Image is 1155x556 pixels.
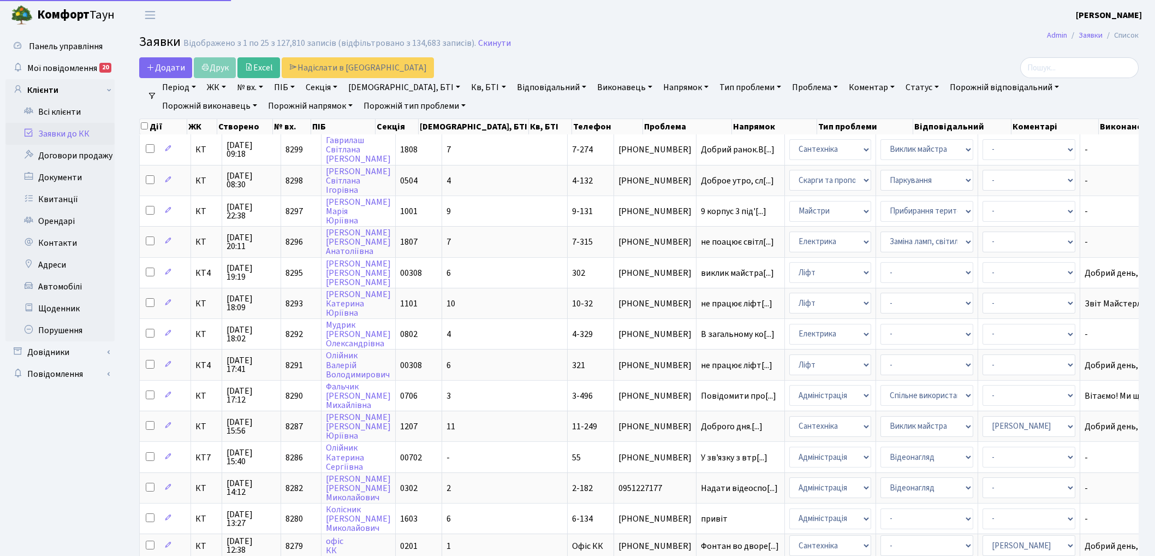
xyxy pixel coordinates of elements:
span: 2-182 [572,482,593,494]
span: КТ4 [195,269,217,277]
span: КТ [195,392,217,400]
span: 7 [446,144,451,156]
span: [PHONE_NUMBER] [618,514,692,523]
span: КТ [195,330,217,339]
a: [DEMOGRAPHIC_DATA], БТІ [344,78,465,97]
span: [PHONE_NUMBER] [618,361,692,370]
a: ГаврилашСвітлана[PERSON_NAME] [326,134,391,165]
span: [DATE] 22:38 [227,203,276,220]
a: Порожній тип проблеми [359,97,470,115]
a: ОлійникКатеринаСергіївна [326,442,364,473]
span: 10 [446,298,455,310]
a: Скинути [478,38,511,49]
span: 0302 [400,482,418,494]
img: logo.png [11,4,33,26]
span: Доброе утро, сл[...] [701,175,774,187]
span: КТ [195,514,217,523]
a: Порожній напрямок [264,97,357,115]
span: 6 [446,359,451,371]
span: [PHONE_NUMBER] [618,542,692,551]
span: 55 [572,452,581,464]
span: Таун [37,6,115,25]
span: 0951227177 [618,484,692,493]
a: Клієнти [5,79,115,101]
a: ЖК [203,78,230,97]
span: 3 [446,390,451,402]
span: Доброго дня.[...] [701,421,763,433]
span: Мої повідомлення [27,62,97,74]
span: 4 [446,175,451,187]
span: [PHONE_NUMBER] [618,392,692,400]
a: ПІБ [270,78,299,97]
th: Дії [140,119,187,134]
a: Адреси [5,254,115,276]
span: [DATE] 17:41 [227,356,276,374]
a: [PERSON_NAME][PERSON_NAME]Миколайович [326,473,391,504]
span: 302 [572,267,585,279]
span: 8293 [285,298,303,310]
a: [PERSON_NAME]КатеринаЮріївна [326,288,391,319]
span: КТ [195,542,217,551]
a: [PERSON_NAME][PERSON_NAME]Анатоліївна [326,227,391,257]
a: Проблема [788,78,842,97]
a: Додати [139,57,192,78]
th: Телефон [572,119,643,134]
span: [PHONE_NUMBER] [618,299,692,308]
span: 1001 [400,205,418,217]
th: № вх. [273,119,311,134]
span: 3-496 [572,390,593,402]
a: Секція [301,78,342,97]
span: 7-315 [572,236,593,248]
span: [PHONE_NUMBER] [618,176,692,185]
a: Заявки [1079,29,1103,41]
a: Кв, БТІ [467,78,510,97]
a: [PERSON_NAME][PERSON_NAME][PERSON_NAME] [326,258,391,288]
span: привіт [701,514,780,523]
span: [DATE] 19:19 [227,264,276,281]
span: [PHONE_NUMBER] [618,330,692,339]
span: 8287 [285,421,303,433]
span: 11-249 [572,421,597,433]
a: Мої повідомлення20 [5,57,115,79]
span: не працює ліфт[...] [701,298,772,310]
span: 6-134 [572,513,593,525]
span: 8298 [285,175,303,187]
input: Пошук... [1020,57,1139,78]
span: В загальному ко[...] [701,328,775,340]
span: КТ [195,207,217,216]
a: ОлійникВалерійВолодимирович [326,350,390,381]
span: 9 корпус 3 під'[...] [701,205,766,217]
span: не працює ліфт[...] [701,359,772,371]
span: [DATE] 18:02 [227,326,276,343]
span: - [446,452,450,464]
th: [DEMOGRAPHIC_DATA], БТІ [419,119,529,134]
span: 0802 [400,328,418,340]
span: [PHONE_NUMBER] [618,145,692,154]
th: Створено [217,119,273,134]
span: 8282 [285,482,303,494]
span: 4-132 [572,175,593,187]
span: [DATE] 08:30 [227,171,276,189]
span: 6 [446,267,451,279]
a: Мудрик[PERSON_NAME]Олександрівна [326,319,391,350]
span: КТ [195,484,217,493]
a: Автомобілі [5,276,115,298]
th: Секція [376,119,419,134]
span: Додати [146,62,185,74]
a: Панель управління [5,36,115,57]
a: Орендарі [5,210,115,232]
span: 00308 [400,267,422,279]
th: Відповідальний [913,119,1011,134]
a: [PERSON_NAME]СвітланаІгорівна [326,165,391,196]
span: 6 [446,513,451,525]
button: Переключити навігацію [136,6,164,24]
a: [PERSON_NAME] [1076,9,1142,22]
span: 10-32 [572,298,593,310]
span: 00308 [400,359,422,371]
span: [PHONE_NUMBER] [618,238,692,246]
a: Admin [1047,29,1067,41]
div: 20 [99,63,111,73]
span: КТ [195,299,217,308]
span: КТ [195,422,217,431]
a: Документи [5,167,115,188]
